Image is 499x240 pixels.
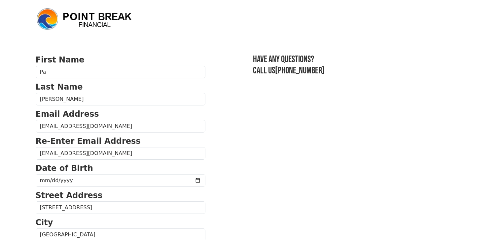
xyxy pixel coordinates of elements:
input: Email Address [36,120,205,133]
h3: Have any questions? [253,54,464,65]
strong: Street Address [36,191,103,200]
input: First Name [36,66,205,78]
strong: City [36,218,53,227]
strong: First Name [36,55,85,64]
strong: Email Address [36,109,99,119]
img: logo.png [36,7,135,31]
h3: Call us [253,65,464,76]
input: Re-Enter Email Address [36,147,205,160]
input: Last Name [36,93,205,105]
strong: Last Name [36,82,83,92]
strong: Re-Enter Email Address [36,137,141,146]
strong: Date of Birth [36,164,93,173]
a: [PHONE_NUMBER] [275,65,325,76]
input: Street Address [36,201,205,214]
